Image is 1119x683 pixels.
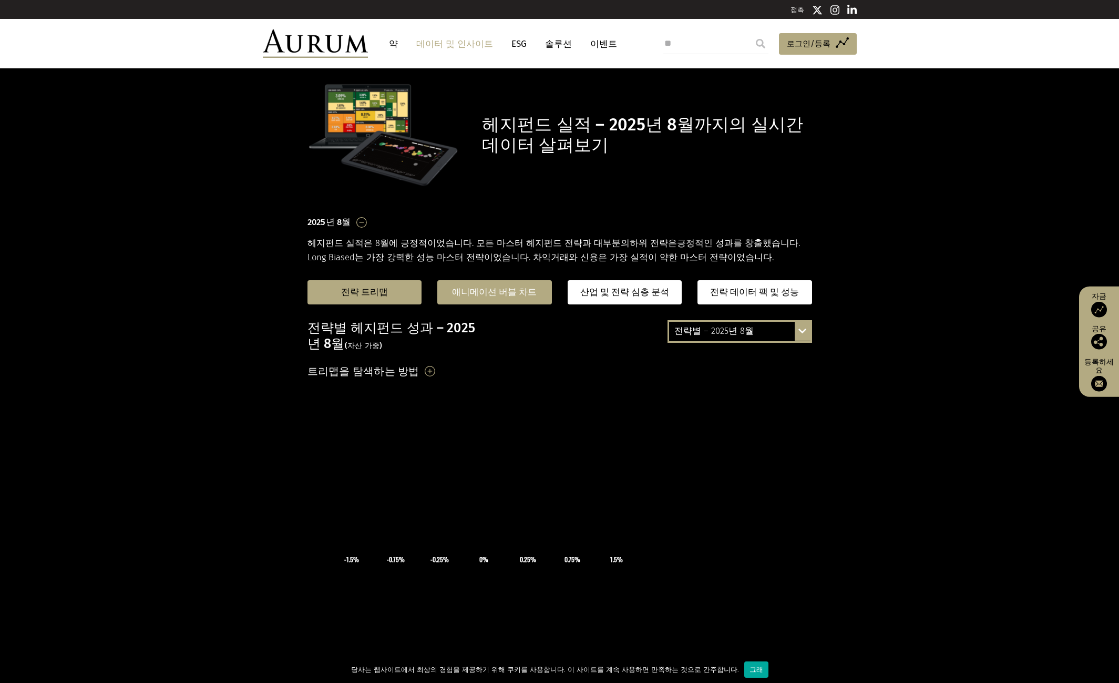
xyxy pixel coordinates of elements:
a: 산업 및 전략 심층 분석 [568,280,682,304]
p: 헤지펀드 실적은 8월에 긍정적이었습니다. 모든 마스터 헤지펀드 전략과 대부분의 긍정적인 성과를 창출했습니다. Long Biased는 가장 강력한 성능 마스터 전략이었습니다. ... [307,237,812,264]
font: 공유 [1092,324,1106,333]
a: 자금 [1084,291,1114,317]
img: 자금 접근 [1091,301,1107,317]
img: 이 게시물 공유 [1091,333,1107,349]
div: 그래 [744,661,768,678]
span: 하위 전략은 [630,238,677,248]
img: 인스타그램 아이콘 [830,5,840,15]
a: 이벤트 [585,34,617,54]
a: 약 [384,34,403,54]
img: 트위터 아이콘 [812,5,823,15]
small: (자산 가중) [345,341,383,350]
a: 로그인/등록 [779,33,857,55]
h1: 헤지펀드 실적 – 2025년 8월까지의 실시간 데이터 살펴보기 [482,115,809,156]
font: 등록하세요 [1084,357,1114,375]
h3: 트리맵을 탐색하는 방법 [307,362,419,380]
span: 로그인/등록 [787,37,830,50]
img: 오룸 [263,29,368,58]
a: 전략 트리맵 [341,286,388,299]
font: 당사는 웹사이트에서 최상의 경험을 제공하기 위해 쿠키를 사용합니다. 이 사이트를 계속 사용하면 만족하는 것으로 간주합니다. [351,666,739,674]
h3: 전략별 헤지펀드 성과 – 2025 년 8월 [307,320,812,352]
a: 접촉 [791,6,804,14]
h3: 2025년 8월 [307,215,351,230]
img: 뉴스레터에 가입하세요 [1091,376,1107,392]
input: Submit [750,33,771,54]
font: 자금 [1092,291,1106,300]
div: 전략별 – 2025년 8월 [669,322,810,341]
a: 등록하세요 [1084,357,1114,392]
a: 솔루션 [540,34,577,54]
a: ESG [506,34,532,54]
a: 전략 데이터 팩 및 성능 [697,280,812,304]
a: 애니메이션 버블 차트 [452,286,537,299]
img: Linkedin 아이콘 [847,5,857,15]
a: 데이터 및 인사이트 [411,34,498,54]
